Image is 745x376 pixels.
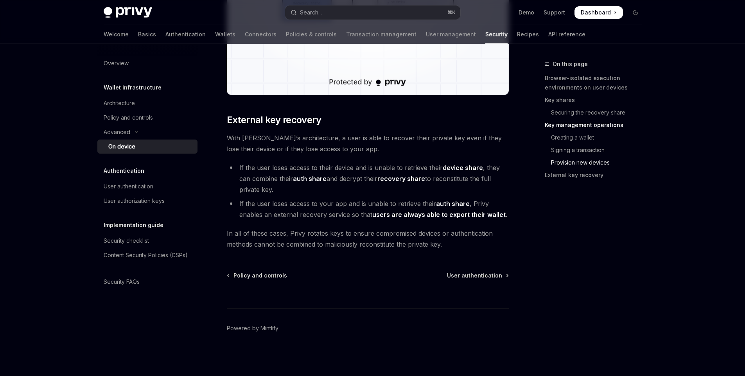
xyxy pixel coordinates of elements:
a: Policy and controls [97,111,197,125]
strong: users are always able to export their wallet [372,211,506,218]
span: ⌘ K [447,9,456,16]
span: On this page [553,59,588,69]
a: User authorization keys [97,194,197,208]
a: Policies & controls [286,25,337,44]
div: Security FAQs [104,277,140,286]
img: dark logo [104,7,152,18]
a: Architecture [97,96,197,110]
span: Policy and controls [233,272,287,279]
a: Overview [97,56,197,70]
button: Toggle dark mode [629,6,642,19]
div: User authorization keys [104,196,165,206]
div: On device [108,142,135,151]
div: Search... [300,8,322,17]
div: Policy and controls [104,113,153,122]
a: Demo [519,9,534,16]
strong: device share [443,164,483,172]
strong: auth share [293,175,327,183]
a: Security checklist [97,234,197,248]
a: External key recovery [545,169,648,181]
a: Provision new devices [545,156,648,169]
div: Overview [104,59,129,68]
a: Wallets [215,25,235,44]
span: Dashboard [581,9,611,16]
a: User authentication [97,179,197,193]
strong: auth share [436,200,470,208]
button: Toggle Advanced section [97,125,197,139]
a: Creating a wallet [545,131,648,144]
li: If the user loses access to your app and is unable to retrieve their , Privy enables an external ... [227,198,509,220]
a: Securing the recovery share [545,106,648,119]
h5: Authentication [104,166,144,175]
a: Key management operations [545,119,648,131]
a: Policy and controls [228,272,287,279]
a: Connectors [245,25,276,44]
a: Security FAQs [97,275,197,289]
a: User authentication [447,272,508,279]
a: Authentication [165,25,206,44]
button: Open search [285,5,460,20]
div: User authentication [104,182,153,191]
div: Security checklist [104,236,149,245]
a: Welcome [104,25,129,44]
a: On device [97,140,197,154]
a: Security [485,25,508,44]
li: If the user loses access to their device and is unable to retrieve their , they can combine their... [227,162,509,195]
a: Content Security Policies (CSPs) [97,248,197,262]
h5: Wallet infrastructure [104,83,162,92]
a: Transaction management [346,25,416,44]
a: Browser-isolated execution environments on user devices [545,72,648,94]
a: Recipes [517,25,539,44]
a: Powered by Mintlify [227,324,278,332]
a: Support [544,9,565,16]
a: Dashboard [574,6,623,19]
span: User authentication [447,272,502,279]
a: Signing a transaction [545,144,648,156]
a: Basics [138,25,156,44]
span: With [PERSON_NAME]’s architecture, a user is able to recover their private key even if they lose ... [227,132,509,154]
span: External key recovery [227,114,321,126]
div: Architecture [104,98,135,108]
span: In all of these cases, Privy rotates keys to ensure compromised devices or authentication methods... [227,228,509,250]
div: Content Security Policies (CSPs) [104,251,188,260]
a: User management [426,25,476,44]
strong: recovery share [377,175,425,183]
a: Key shares [545,94,648,106]
a: API reference [548,25,585,44]
h5: Implementation guide [104,220,163,230]
div: Advanced [104,127,130,137]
